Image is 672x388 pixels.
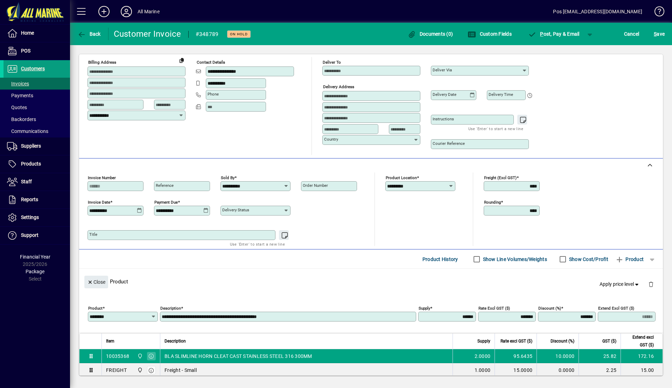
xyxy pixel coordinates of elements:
div: Pos [EMAIL_ADDRESS][DOMAIN_NAME] [553,6,642,17]
button: Apply price level [597,278,643,291]
mat-label: Product location [386,175,417,180]
mat-label: Instructions [433,117,454,121]
span: Port Road [135,352,143,360]
div: All Marine [138,6,160,17]
span: 2.0000 [475,353,491,360]
button: Save [652,28,666,40]
mat-label: Order number [303,183,328,188]
app-page-header-button: Close [83,278,110,285]
span: Settings [21,214,39,220]
a: Backorders [3,113,70,125]
a: Payments [3,90,70,101]
button: Add [93,5,115,18]
button: Back [76,28,103,40]
mat-hint: Use 'Enter' to start a new line [230,240,285,248]
mat-hint: Use 'Enter' to start a new line [468,125,523,133]
td: 2.25 [579,363,621,377]
td: 0.0000 [537,363,579,377]
button: Custom Fields [466,28,513,40]
div: 15.0000 [499,367,532,374]
span: Freight - Small [164,367,197,374]
div: 95.6435 [499,353,532,360]
button: Profile [115,5,138,18]
td: 172.16 [621,349,663,363]
span: Quotes [7,105,27,110]
div: FREIGHT [106,367,127,374]
span: Extend excl GST ($) [625,333,654,349]
div: Customer Invoice [114,28,181,40]
mat-label: Deliver via [433,68,452,72]
span: Products [21,161,41,167]
span: Documents (0) [407,31,453,37]
a: Reports [3,191,70,209]
span: Description [164,337,186,345]
mat-label: Extend excl GST ($) [598,306,634,311]
mat-label: Rate excl GST ($) [478,306,510,311]
span: Close [87,276,105,288]
span: ave [654,28,665,40]
span: GST ($) [602,337,616,345]
mat-label: Title [89,232,97,237]
td: 10.0000 [537,349,579,363]
mat-label: Rounding [484,200,501,205]
a: Products [3,155,70,173]
span: Item [106,337,114,345]
span: Port Road [135,366,143,374]
span: Staff [21,179,32,184]
label: Show Cost/Profit [568,256,608,263]
a: Staff [3,173,70,191]
span: ost, Pay & Email [528,31,580,37]
span: Financial Year [20,254,50,260]
mat-label: Payment due [154,200,178,205]
a: Home [3,24,70,42]
span: 1.0000 [475,367,491,374]
mat-label: Delivery status [222,207,249,212]
span: Product History [422,254,458,265]
span: Back [77,31,101,37]
a: Invoices [3,78,70,90]
mat-label: Delivery date [433,92,456,97]
button: Post, Pay & Email [525,28,583,40]
span: POS [21,48,30,54]
mat-label: Freight (excl GST) [484,175,517,180]
span: Backorders [7,117,36,122]
mat-label: Supply [419,306,430,311]
span: Invoices [7,81,29,86]
mat-label: Delivery time [489,92,513,97]
a: Settings [3,209,70,226]
mat-label: Deliver To [323,60,341,65]
button: Close [84,276,108,288]
span: BLA SLIMLINE HORN CLEAT CAST STAINLESS STEEL 316 300MM [164,353,312,360]
span: Package [26,269,44,274]
mat-label: Discount (%) [538,306,561,311]
mat-label: Invoice date [88,200,110,205]
span: Customers [21,66,45,71]
a: Quotes [3,101,70,113]
app-page-header-button: Back [70,28,108,40]
span: On hold [230,32,248,36]
a: POS [3,42,70,60]
button: Cancel [622,28,641,40]
mat-label: Sold by [221,175,234,180]
mat-label: Phone [208,92,219,97]
app-page-header-button: Delete [643,281,659,287]
span: P [540,31,543,37]
button: Product [612,253,647,266]
span: Reports [21,197,38,202]
a: Support [3,227,70,244]
span: Discount (%) [551,337,574,345]
span: Rate excl GST ($) [500,337,532,345]
div: Product [79,269,663,294]
mat-label: Description [160,306,181,311]
div: #348789 [196,29,219,40]
mat-label: Invoice number [88,175,116,180]
a: Knowledge Base [649,1,663,24]
span: S [654,31,657,37]
button: Product History [420,253,461,266]
span: Custom Fields [468,31,512,37]
span: Product [615,254,644,265]
span: Support [21,232,38,238]
span: Apply price level [600,281,640,288]
mat-label: Product [88,306,103,311]
a: Communications [3,125,70,137]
